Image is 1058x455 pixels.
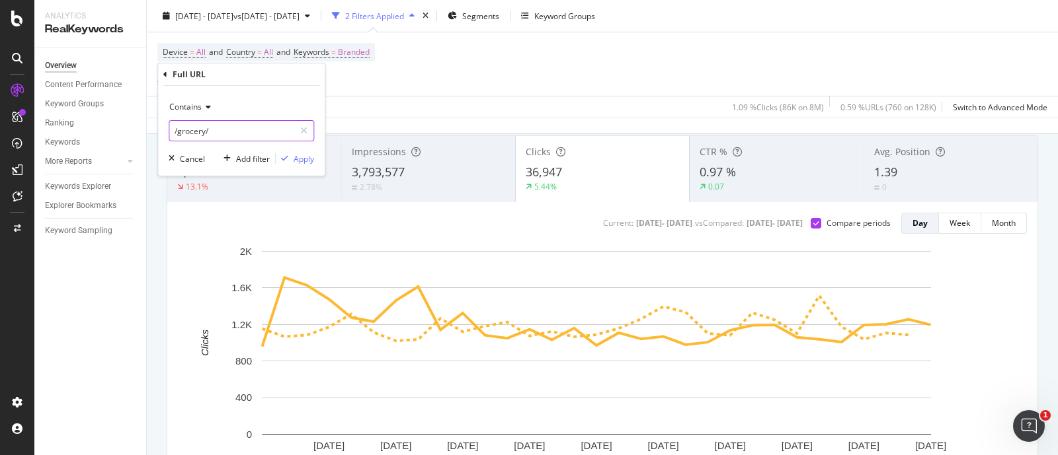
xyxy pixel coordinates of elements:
[45,180,137,193] a: Keywords Explorer
[1013,410,1045,442] iframe: Intercom live chat
[526,164,562,180] span: 36,947
[338,43,370,61] span: Branded
[848,440,879,451] text: [DATE]
[247,429,252,440] text: 0
[915,440,946,451] text: [DATE]
[442,5,505,26] button: Segments
[647,440,678,451] text: [DATE]
[276,152,314,165] button: Apply
[882,182,887,193] div: 0
[190,46,194,57] span: =
[173,69,206,80] div: Full URL
[700,164,736,180] span: 0.97 %
[581,440,612,451] text: [DATE]
[360,182,382,193] div: 2.78%
[352,164,405,180] span: 3,793,577
[45,11,136,22] div: Analytics
[352,186,357,190] img: Equal
[45,59,137,73] a: Overview
[1040,410,1051,421] span: 1
[45,97,137,111] a: Keyword Groups
[380,440,411,451] text: [DATE]
[233,10,300,21] span: vs [DATE] - [DATE]
[45,78,122,92] div: Content Performance
[420,9,431,22] div: times
[235,355,252,367] text: 800
[874,145,930,158] span: Avg. Position
[534,10,595,21] div: Keyword Groups
[636,217,692,228] div: [DATE] - [DATE]
[218,152,270,165] button: Add filter
[901,213,939,234] button: Day
[45,97,104,111] div: Keyword Groups
[276,46,290,57] span: and
[45,224,137,238] a: Keyword Sampling
[235,392,252,403] text: 400
[45,199,116,213] div: Explorer Bookmarks
[462,10,499,21] span: Segments
[447,440,478,451] text: [DATE]
[175,10,233,21] span: [DATE] - [DATE]
[186,181,208,192] div: 13.1%
[209,46,223,57] span: and
[913,217,928,228] div: Day
[992,217,1016,228] div: Month
[240,246,252,257] text: 2K
[231,319,252,330] text: 1.2K
[840,101,936,112] div: 0.59 % URLs ( 760 on 128K )
[715,440,746,451] text: [DATE]
[45,22,136,37] div: RealKeywords
[157,5,315,26] button: [DATE] - [DATE]vs[DATE] - [DATE]
[226,46,255,57] span: Country
[45,199,137,213] a: Explorer Bookmarks
[45,155,124,168] a: More Reports
[827,217,891,228] div: Compare periods
[294,46,329,57] span: Keywords
[981,213,1027,234] button: Month
[939,213,981,234] button: Week
[526,145,551,158] span: Clicks
[603,217,633,228] div: Current:
[313,440,345,451] text: [DATE]
[708,181,724,192] div: 0.07
[534,181,557,192] div: 5.44%
[163,46,188,57] span: Device
[874,164,897,180] span: 1.39
[236,153,270,164] div: Add filter
[352,145,406,158] span: Impressions
[700,145,727,158] span: CTR %
[516,5,600,26] button: Keyword Groups
[950,217,970,228] div: Week
[953,101,1047,112] div: Switch to Advanced Mode
[45,59,77,73] div: Overview
[231,282,252,293] text: 1.6K
[169,101,202,112] span: Contains
[45,78,137,92] a: Content Performance
[732,101,824,112] div: 1.09 % Clicks ( 86K on 8M )
[294,153,314,164] div: Apply
[199,329,210,355] text: Clicks
[782,440,813,451] text: [DATE]
[948,96,1047,118] button: Switch to Advanced Mode
[45,135,137,149] a: Keywords
[747,217,803,228] div: [DATE] - [DATE]
[874,186,879,190] img: Equal
[695,217,744,228] div: vs Compared :
[45,180,111,193] div: Keywords Explorer
[264,43,273,61] span: All
[331,46,336,57] span: =
[45,155,92,168] div: More Reports
[514,440,545,451] text: [DATE]
[257,46,262,57] span: =
[45,224,112,238] div: Keyword Sampling
[45,116,137,130] a: Ranking
[45,116,74,130] div: Ranking
[345,10,404,21] div: 2 Filters Applied
[45,135,80,149] div: Keywords
[327,5,420,26] button: 2 Filters Applied
[163,152,205,165] button: Cancel
[180,153,205,164] div: Cancel
[196,43,206,61] span: All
